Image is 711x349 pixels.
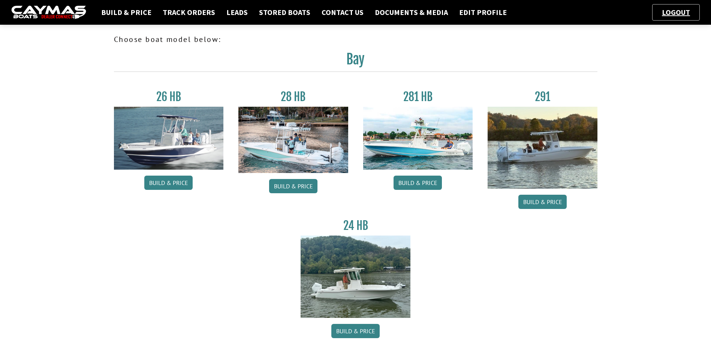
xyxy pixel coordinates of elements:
img: caymas-dealer-connect-2ed40d3bc7270c1d8d7ffb4b79bf05adc795679939227970def78ec6f6c03838.gif [11,6,86,19]
a: Build & Price [97,7,155,17]
h3: 281 HB [363,90,473,104]
a: Leads [223,7,251,17]
h3: 26 HB [114,90,224,104]
img: 291_Thumbnail.jpg [488,107,597,189]
img: 26_new_photo_resized.jpg [114,107,224,170]
a: Track Orders [159,7,219,17]
a: Build & Price [518,195,567,209]
a: Edit Profile [455,7,510,17]
a: Build & Price [269,179,317,193]
h3: 24 HB [301,219,410,233]
img: 28_hb_thumbnail_for_caymas_connect.jpg [238,107,348,173]
img: 28-hb-twin.jpg [363,107,473,170]
img: 24_HB_thumbnail.jpg [301,236,410,318]
a: Logout [658,7,694,17]
p: Choose boat model below: [114,34,597,45]
a: Contact Us [318,7,367,17]
a: Build & Price [331,324,380,338]
a: Build & Price [394,176,442,190]
h3: 28 HB [238,90,348,104]
a: Documents & Media [371,7,452,17]
h3: 291 [488,90,597,104]
a: Build & Price [144,176,193,190]
h2: Bay [114,51,597,72]
a: Stored Boats [255,7,314,17]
